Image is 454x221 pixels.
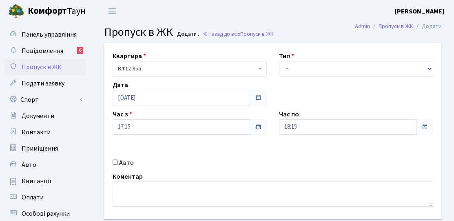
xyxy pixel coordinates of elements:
[118,65,257,73] span: <b>КТ</b>&nbsp;&nbsp;&nbsp;&nbsp;12-85а
[4,173,86,189] a: Квитанції
[240,30,274,38] span: Пропуск в ЖК
[379,22,413,31] a: Пропуск в ЖК
[113,61,267,77] span: <b>КТ</b>&nbsp;&nbsp;&nbsp;&nbsp;12-85а
[279,109,299,119] label: Час по
[28,4,86,18] span: Таун
[4,108,86,124] a: Документи
[104,24,173,40] span: Пропуск в ЖК
[113,51,146,61] label: Квартира
[22,193,44,202] span: Оплати
[395,7,444,16] a: [PERSON_NAME]
[22,46,63,55] span: Повідомлення
[22,209,70,218] span: Особові рахунки
[118,65,125,73] b: КТ
[22,30,77,39] span: Панель управління
[279,51,294,61] label: Тип
[413,22,442,31] li: Додати
[4,75,86,92] a: Подати заявку
[4,124,86,140] a: Контакти
[8,3,24,20] img: logo.png
[22,112,54,120] span: Документи
[119,158,134,168] label: Авто
[343,18,454,35] nav: breadcrumb
[77,47,83,54] div: 6
[4,140,86,157] a: Приміщення
[175,31,199,38] small: Додати .
[22,177,51,186] span: Квитанції
[22,79,64,88] span: Подати заявку
[22,128,51,137] span: Контакти
[113,80,128,90] label: Дата
[22,144,58,153] span: Приміщення
[113,172,143,182] label: Коментар
[4,43,86,59] a: Повідомлення6
[102,4,122,18] button: Переключити навігацію
[4,92,86,108] a: Спорт
[4,189,86,206] a: Оплати
[113,109,132,119] label: Час з
[22,160,36,169] span: Авто
[203,30,274,38] a: Назад до всіхПропуск в ЖК
[355,22,370,31] a: Admin
[4,157,86,173] a: Авто
[4,26,86,43] a: Панель управління
[22,63,62,72] span: Пропуск в ЖК
[4,59,86,75] a: Пропуск в ЖК
[28,4,67,18] b: Комфорт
